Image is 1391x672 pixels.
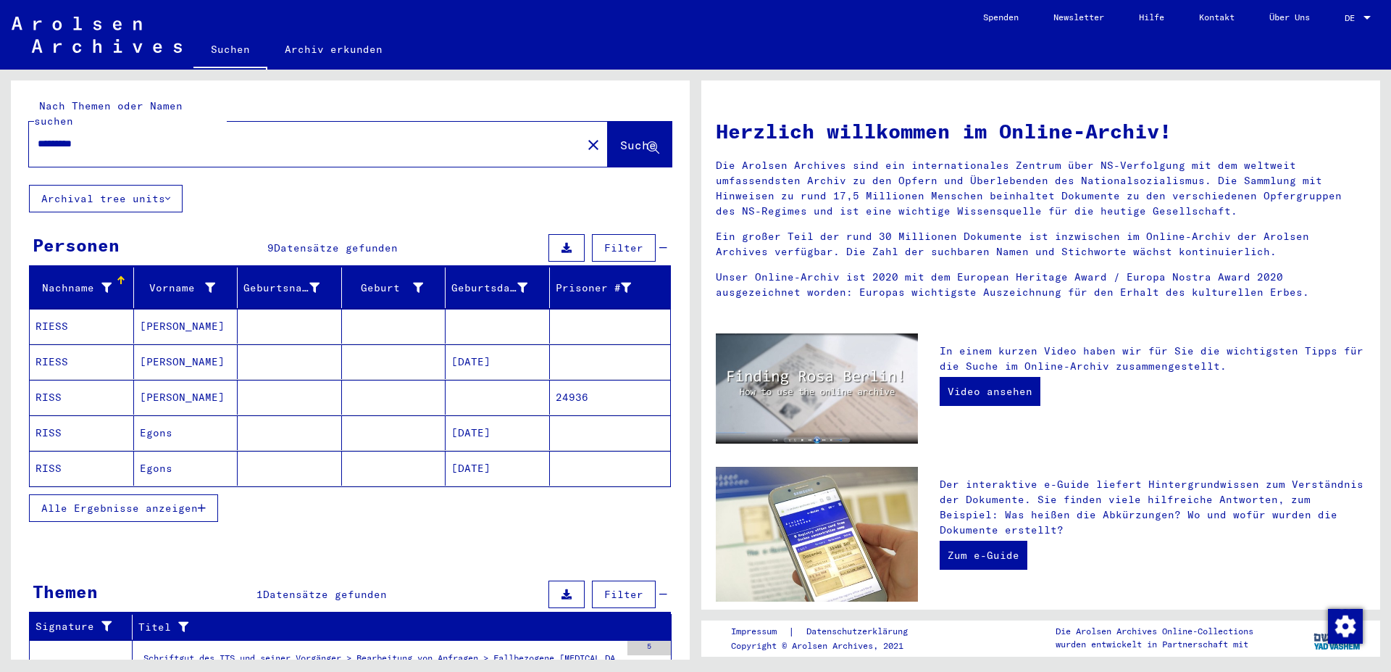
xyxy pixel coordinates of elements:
[446,451,550,486] mat-cell: [DATE]
[274,241,398,254] span: Datensätze gefunden
[243,276,341,299] div: Geburtsname
[716,158,1366,219] p: Die Arolsen Archives sind ein internationales Zentrum über NS-Verfolgung mit dem weltweit umfasse...
[716,333,918,444] img: video.jpg
[716,467,918,602] img: eguide.jpg
[451,276,549,299] div: Geburtsdatum
[134,380,238,415] mat-cell: [PERSON_NAME]
[238,267,342,308] mat-header-cell: Geburtsname
[342,267,446,308] mat-header-cell: Geburt‏
[41,502,198,515] span: Alle Ergebnisse anzeigen
[620,138,656,152] span: Suche
[446,344,550,379] mat-cell: [DATE]
[267,241,274,254] span: 9
[795,624,925,639] a: Datenschutzerklärung
[138,620,635,635] div: Titel
[579,130,608,159] button: Clear
[138,615,653,639] div: Titel
[716,270,1366,300] p: Unser Online-Archiv ist 2020 mit dem European Heritage Award / Europa Nostra Award 2020 ausgezeic...
[716,229,1366,260] p: Ein großer Teil der rund 30 Millionen Dokumente ist inzwischen im Online-Archiv der Arolsen Archi...
[348,281,424,296] div: Geburt‏
[30,309,134,344] mat-cell: RIESS
[1328,609,1363,644] img: Zustimmung ändern
[1056,625,1253,638] p: Die Arolsen Archives Online-Collections
[556,281,632,296] div: Prisoner #
[585,136,602,154] mat-icon: close
[550,267,671,308] mat-header-cell: Prisoner #
[33,232,120,258] div: Personen
[451,281,527,296] div: Geburtsdatum
[34,99,183,128] mat-label: Nach Themen oder Namen suchen
[35,619,114,634] div: Signature
[30,380,134,415] mat-cell: RISS
[592,581,656,608] button: Filter
[550,380,671,415] mat-cell: 24936
[134,309,238,344] mat-cell: [PERSON_NAME]
[30,344,134,379] mat-cell: RIESS
[1311,620,1365,656] img: yv_logo.png
[134,451,238,486] mat-cell: Egons
[627,641,671,655] div: 5
[29,494,218,522] button: Alle Ergebnisse anzeigen
[940,477,1366,538] p: Der interaktive e-Guide liefert Hintergrundwissen zum Verständnis der Dokumente. Sie finden viele...
[30,267,134,308] mat-header-cell: Nachname
[940,344,1366,374] p: In einem kurzen Video haben wir für Sie die wichtigsten Tipps für die Suche im Online-Archiv zusa...
[446,415,550,450] mat-cell: [DATE]
[731,624,925,639] div: |
[604,241,643,254] span: Filter
[12,17,182,53] img: Arolsen_neg.svg
[556,276,653,299] div: Prisoner #
[140,276,238,299] div: Vorname
[140,281,216,296] div: Vorname
[608,122,672,167] button: Suche
[940,377,1040,406] a: Video ansehen
[940,541,1027,570] a: Zum e-Guide
[716,116,1366,146] h1: Herzlich willkommen im Online-Archiv!
[243,281,319,296] div: Geburtsname
[35,276,133,299] div: Nachname
[134,415,238,450] mat-cell: Egons
[134,344,238,379] mat-cell: [PERSON_NAME]
[592,234,656,262] button: Filter
[33,578,98,605] div: Themen
[731,639,925,652] p: Copyright © Arolsen Archives, 2021
[35,615,132,639] div: Signature
[256,588,263,601] span: 1
[263,588,387,601] span: Datensätze gefunden
[1345,13,1361,23] span: DE
[30,415,134,450] mat-cell: RISS
[604,588,643,601] span: Filter
[35,281,112,296] div: Nachname
[143,652,620,672] div: Schriftgut des ITS und seiner Vorgänger > Bearbeitung von Anfragen > Fallbezogene [MEDICAL_DATA] ...
[1056,638,1253,651] p: wurden entwickelt in Partnerschaft mit
[193,32,267,70] a: Suchen
[348,276,446,299] div: Geburt‏
[731,624,788,639] a: Impressum
[29,185,183,212] button: Archival tree units
[30,451,134,486] mat-cell: RISS
[267,32,400,67] a: Archiv erkunden
[134,267,238,308] mat-header-cell: Vorname
[446,267,550,308] mat-header-cell: Geburtsdatum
